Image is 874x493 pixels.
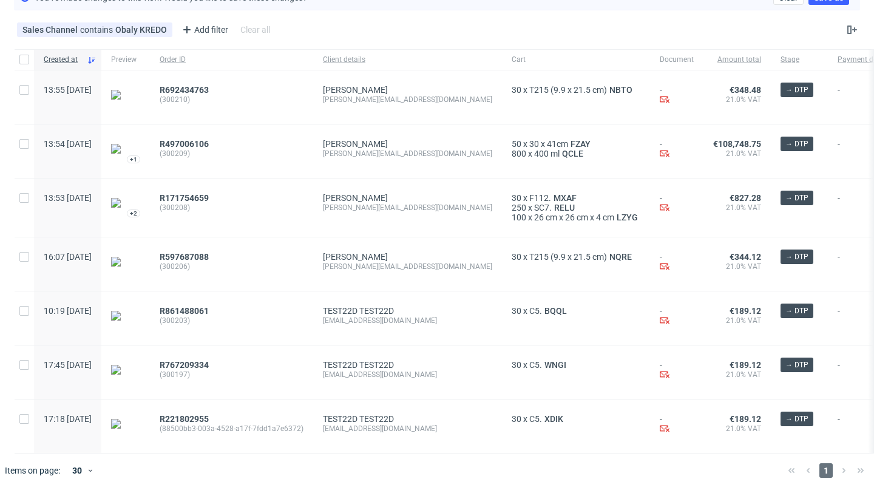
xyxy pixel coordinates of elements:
[111,90,140,100] img: version_two_editor_design
[323,149,492,158] div: [PERSON_NAME][EMAIL_ADDRESS][DOMAIN_NAME]
[512,360,521,370] span: 30
[5,464,60,477] span: Items on page:
[534,203,552,212] span: SC7.
[323,360,394,370] a: TEST22D TEST22D
[529,193,551,203] span: F112.
[160,139,209,149] span: R497006106
[160,203,303,212] span: (300208)
[323,203,492,212] div: [PERSON_NAME][EMAIL_ADDRESS][DOMAIN_NAME]
[160,316,303,325] span: (300203)
[713,203,761,212] span: 21.0% VAT
[607,252,634,262] a: NQRE
[80,25,115,35] span: contains
[160,414,211,424] a: R221802955
[160,424,303,433] span: (88500bb3-003a-4528-a17f-7fdd1a7e6372)
[607,85,635,95] span: NBTO
[512,85,521,95] span: 30
[512,85,640,95] div: x
[529,139,568,149] span: 30 x 41cm
[512,414,640,424] div: x
[512,203,526,212] span: 250
[512,252,640,262] div: x
[22,25,80,35] span: Sales Channel
[713,316,761,325] span: 21.0% VAT
[111,55,140,65] span: Preview
[111,365,140,375] img: version_two_editor_design
[781,55,818,65] span: Stage
[512,414,521,424] span: 30
[713,139,761,149] span: €108,748.75
[160,193,211,203] a: R171754659
[44,306,92,316] span: 10:19 [DATE]
[160,306,211,316] a: R861488061
[323,85,388,95] a: [PERSON_NAME]
[160,360,211,370] a: R767209334
[323,55,492,65] span: Client details
[730,306,761,316] span: €189.12
[713,95,761,104] span: 21.0% VAT
[111,198,140,208] img: version_two_editor_design
[323,95,492,104] div: [PERSON_NAME][EMAIL_ADDRESS][DOMAIN_NAME]
[512,306,521,316] span: 30
[512,193,521,203] span: 30
[730,414,761,424] span: €189.12
[512,139,640,149] div: x
[551,193,579,203] a: MXAF
[323,306,394,316] a: TEST22D TEST22D
[512,149,526,158] span: 800
[730,85,761,95] span: €348.48
[660,193,694,214] div: -
[65,462,87,479] div: 30
[323,262,492,271] div: [PERSON_NAME][EMAIL_ADDRESS][DOMAIN_NAME]
[44,85,92,95] span: 13:55 [DATE]
[542,306,569,316] a: BQQL
[160,85,211,95] a: R692434763
[115,25,167,35] div: Obaly KREDO
[111,311,140,321] img: version_two_editor_design
[785,84,808,95] span: → DTP
[660,360,694,381] div: -
[160,360,209,370] span: R767209334
[785,251,808,262] span: → DTP
[44,139,92,149] span: 13:54 [DATE]
[130,210,137,217] div: +2
[44,360,92,370] span: 17:45 [DATE]
[660,85,694,106] div: -
[568,139,593,149] a: FZAY
[660,252,694,273] div: -
[542,414,566,424] a: XDIK
[730,193,761,203] span: €827.28
[160,370,303,379] span: (300197)
[529,360,542,370] span: C5.
[785,138,808,149] span: → DTP
[323,252,388,262] a: [PERSON_NAME]
[660,55,694,65] span: Document
[713,262,761,271] span: 21.0% VAT
[785,192,808,203] span: → DTP
[512,193,640,203] div: x
[713,370,761,379] span: 21.0% VAT
[785,359,808,370] span: → DTP
[512,203,640,212] div: x
[323,316,492,325] div: [EMAIL_ADDRESS][DOMAIN_NAME]
[512,252,521,262] span: 30
[44,55,82,65] span: Created at
[160,55,303,65] span: Order ID
[552,203,577,212] a: RELU
[323,424,492,433] div: [EMAIL_ADDRESS][DOMAIN_NAME]
[130,156,137,163] div: +1
[512,360,640,370] div: x
[238,21,273,38] div: Clear all
[160,414,209,424] span: R221802955
[323,414,394,424] a: TEST22D TEST22D
[160,252,209,262] span: R597687088
[713,424,761,433] span: 21.0% VAT
[111,257,140,267] img: version_two_editor_design
[542,360,569,370] a: WNGI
